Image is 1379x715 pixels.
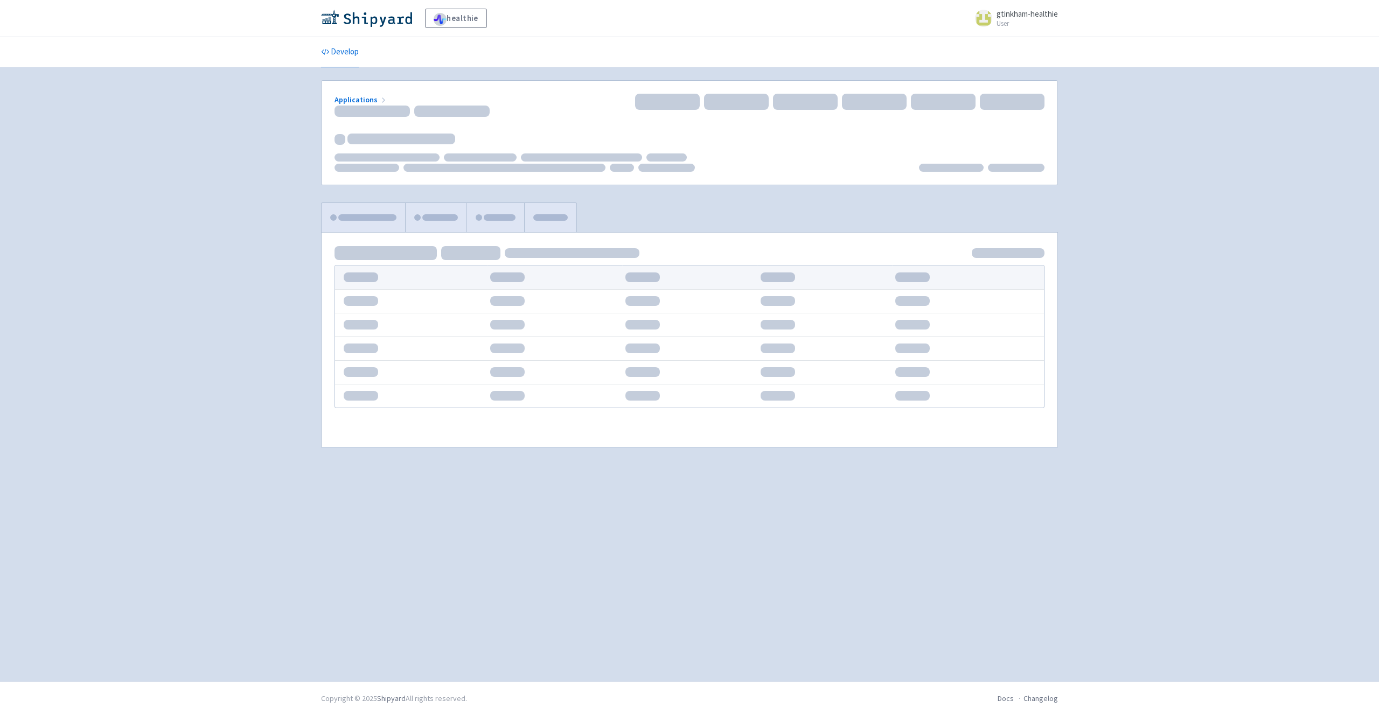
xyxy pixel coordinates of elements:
[998,693,1014,703] a: Docs
[969,10,1058,27] a: gtinkham-healthie User
[997,20,1058,27] small: User
[1023,693,1058,703] a: Changelog
[321,10,412,27] img: Shipyard logo
[321,37,359,67] a: Develop
[335,95,388,104] a: Applications
[425,9,487,28] a: healthie
[997,9,1058,19] span: gtinkham-healthie
[321,693,467,704] div: Copyright © 2025 All rights reserved.
[377,693,406,703] a: Shipyard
